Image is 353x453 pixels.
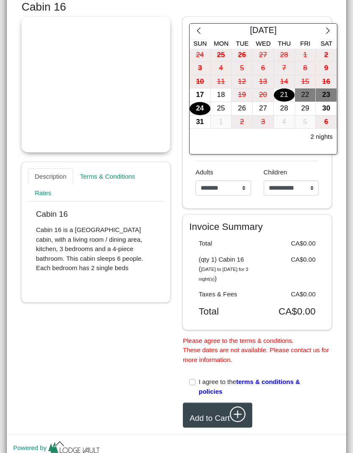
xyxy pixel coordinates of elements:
[253,116,274,129] button: 3
[193,306,257,317] div: Total
[211,49,232,62] button: 25
[232,102,252,115] div: 26
[232,116,252,129] div: 2
[211,49,232,62] div: 25
[295,88,316,102] button: 22
[211,116,232,129] div: 1
[190,102,211,116] button: 24
[190,75,211,89] button: 10
[274,62,295,75] button: 7
[236,40,248,47] span: Tue
[211,62,232,75] div: 4
[316,75,336,88] div: 16
[183,403,252,428] button: Add to Cartplus circle
[256,40,271,47] span: Wed
[278,40,291,47] span: Thu
[190,75,210,88] div: 10
[316,88,337,102] button: 23
[190,49,211,62] button: 24
[13,444,102,451] a: Powered by
[316,102,337,116] button: 30
[22,0,331,14] h3: Cabin 16
[274,49,295,62] div: 28
[193,40,207,47] span: Sun
[319,24,337,39] button: chevron right
[320,40,332,47] span: Sat
[211,116,232,129] button: 1
[190,62,210,75] div: 3
[274,102,295,115] div: 28
[183,336,331,346] li: Please agree to the terms & conditions.
[28,168,73,185] a: Description
[190,49,210,62] div: 24
[190,88,210,102] div: 17
[28,185,58,202] a: Rates
[73,168,142,185] a: Terms & Conditions
[193,255,257,284] div: (qty 1) Cabin 16 ( )
[36,225,156,273] p: Cabin 16 is a [GEOGRAPHIC_DATA] cabin, with a living room / dining area, kitchen, 3 bedrooms and ...
[232,62,252,75] div: 5
[196,168,213,176] span: Adults
[214,40,229,47] span: Mon
[232,62,253,75] button: 5
[211,102,232,115] div: 25
[316,49,337,62] button: 2
[257,255,322,284] div: CA$0.00
[232,49,253,62] button: 26
[274,49,295,62] button: 28
[190,102,210,115] div: 24
[253,102,273,115] div: 27
[211,88,232,102] button: 18
[190,24,208,39] button: chevron left
[295,102,316,116] button: 29
[211,62,232,75] button: 4
[316,75,337,89] button: 16
[257,239,322,249] div: CA$0.00
[295,49,316,62] button: 1
[257,306,322,317] div: CA$0.00
[199,378,302,395] span: terms & conditions & policies
[211,102,232,116] button: 25
[274,75,295,89] button: 14
[190,88,211,102] button: 17
[253,62,274,75] button: 6
[274,88,295,102] button: 21
[36,210,156,219] p: Cabin 16
[253,49,274,62] button: 27
[232,116,253,129] button: 2
[257,290,322,299] div: CA$0.00
[253,75,273,88] div: 13
[274,88,295,102] div: 21
[316,116,336,129] div: 6
[295,102,316,115] div: 29
[211,88,232,102] div: 18
[211,75,232,88] div: 11
[190,62,211,75] button: 3
[274,102,295,116] button: 28
[253,75,274,89] button: 13
[208,24,319,39] div: [DATE]
[232,88,253,102] button: 19
[316,62,337,75] button: 9
[230,406,246,423] svg: plus circle
[253,102,274,116] button: 27
[189,221,325,232] h4: Invoice Summary
[211,75,232,89] button: 11
[274,62,295,75] div: 7
[310,133,333,141] h6: 2 nights
[199,377,325,396] label: I agree to the
[274,116,295,129] button: 4
[193,239,257,249] div: Total
[195,27,203,35] svg: chevron left
[316,49,336,62] div: 2
[300,40,310,47] span: Fri
[295,116,316,129] button: 5
[274,116,295,129] div: 4
[295,62,316,75] button: 8
[183,345,331,365] li: These dates are not available. Please contact us for more information.
[324,27,332,35] svg: chevron right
